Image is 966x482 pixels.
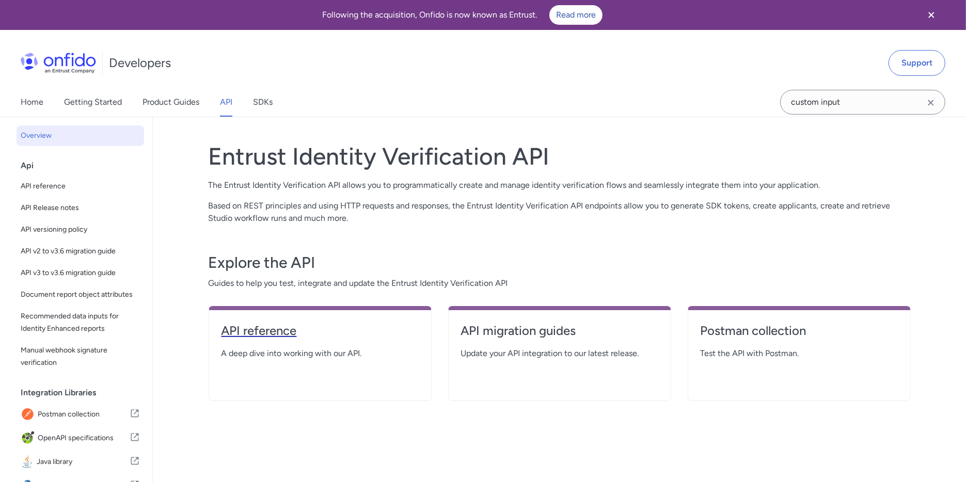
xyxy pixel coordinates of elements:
[17,284,144,305] a: Document report object attributes
[21,288,140,301] span: Document report object attributes
[461,323,658,339] h4: API migration guides
[701,347,898,360] span: Test the API with Postman.
[64,88,122,117] a: Getting Started
[701,323,898,339] h4: Postman collection
[912,2,951,28] button: Close banner
[925,9,938,21] svg: Close banner
[17,263,144,283] a: API v3 to v3.6 migration guide
[925,97,937,109] svg: Clear search field button
[38,431,130,445] span: OpenAPI specifications
[37,455,130,469] span: Java library
[21,180,140,192] span: API reference
[17,219,144,240] a: API versioning policy
[221,323,419,347] a: API reference
[780,90,945,115] input: Onfido search input field
[142,88,199,117] a: Product Guides
[21,130,140,142] span: Overview
[220,88,232,117] a: API
[109,55,171,71] h1: Developers
[17,198,144,218] a: API Release notes
[209,142,911,171] h1: Entrust Identity Verification API
[21,382,148,403] div: Integration Libraries
[889,50,945,76] a: Support
[12,5,912,25] div: Following the acquisition, Onfido is now known as Entrust.
[253,88,273,117] a: SDKs
[21,455,37,469] img: IconJava library
[21,223,140,236] span: API versioning policy
[209,277,911,290] span: Guides to help you test, integrate and update the Entrust Identity Verification API
[21,53,96,73] img: Onfido Logo
[17,451,144,473] a: IconJava libraryJava library
[461,323,658,347] a: API migration guides
[21,407,38,422] img: IconPostman collection
[209,200,911,224] p: Based on REST principles and using HTTP requests and responses, the Entrust Identity Verification...
[21,88,43,117] a: Home
[21,155,148,176] div: Api
[21,310,140,335] span: Recommended data inputs for Identity Enhanced reports
[21,202,140,214] span: API Release notes
[549,5,603,25] a: Read more
[17,403,144,426] a: IconPostman collectionPostman collection
[17,340,144,373] a: Manual webhook signature verification
[701,323,898,347] a: Postman collection
[209,252,911,273] h3: Explore the API
[221,347,419,360] span: A deep dive into working with our API.
[209,179,911,191] p: The Entrust Identity Verification API allows you to programmatically create and manage identity v...
[21,431,38,445] img: IconOpenAPI specifications
[21,344,140,369] span: Manual webhook signature verification
[38,407,130,422] span: Postman collection
[461,347,658,360] span: Update your API integration to our latest release.
[21,245,140,258] span: API v2 to v3.6 migration guide
[17,176,144,197] a: API reference
[17,427,144,449] a: IconOpenAPI specificationsOpenAPI specifications
[221,323,419,339] h4: API reference
[17,125,144,146] a: Overview
[17,306,144,339] a: Recommended data inputs for Identity Enhanced reports
[17,241,144,262] a: API v2 to v3.6 migration guide
[21,267,140,279] span: API v3 to v3.6 migration guide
